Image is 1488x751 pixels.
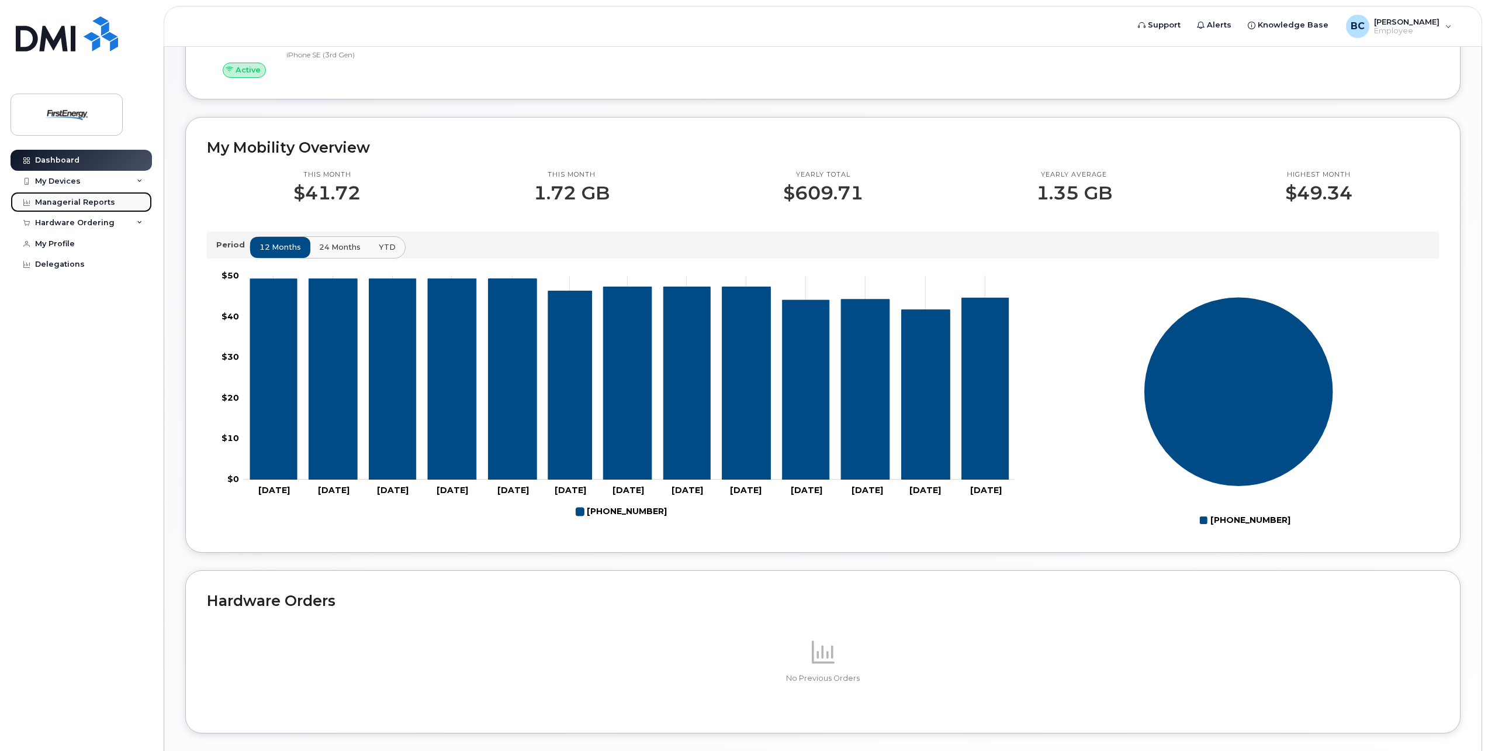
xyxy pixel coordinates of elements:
span: Alerts [1207,19,1231,31]
tspan: [DATE] [258,485,290,496]
p: $41.72 [293,182,361,204]
span: Support [1148,19,1181,31]
p: Yearly average [1036,170,1112,180]
a: Alerts [1189,13,1240,37]
p: This month [293,170,361,180]
tspan: $30 [222,352,239,363]
tspan: [DATE] [437,485,468,496]
g: Legend [1199,511,1290,530]
tspan: [DATE] [852,485,883,496]
tspan: [DATE] [318,485,349,496]
p: This month [534,170,610,180]
a: Support [1130,13,1189,37]
p: $49.34 [1285,182,1352,204]
tspan: $10 [222,433,239,444]
tspan: [DATE] [910,485,942,496]
span: YTD [379,242,396,253]
p: Yearly total [783,170,863,180]
tspan: $0 [227,474,239,485]
g: Chart [222,271,1015,522]
span: [PERSON_NAME] [1374,17,1439,26]
tspan: [DATE] [970,485,1002,496]
p: No Previous Orders [207,673,1439,684]
tspan: $20 [222,392,239,403]
a: Knowledge Base [1240,13,1337,37]
tspan: [DATE] [612,485,644,496]
p: Period [216,239,250,250]
span: Knowledge Base [1258,19,1328,31]
h2: My Mobility Overview [207,139,1439,156]
g: Legend [576,502,667,522]
div: iPhone SE (3rd Gen) [286,50,500,60]
p: $609.71 [783,182,863,204]
tspan: [DATE] [731,485,762,496]
tspan: $50 [222,271,239,281]
tspan: [DATE] [555,485,586,496]
tspan: $40 [222,311,239,322]
p: Highest month [1285,170,1352,180]
g: Series [1144,297,1334,487]
p: 1.35 GB [1036,182,1112,204]
span: Active [236,64,261,75]
div: Blythe, Christopher [1338,15,1460,38]
tspan: [DATE] [791,485,822,496]
tspan: [DATE] [377,485,409,496]
g: 330-618-4595 [250,279,1009,480]
tspan: [DATE] [497,485,529,496]
span: BC [1351,19,1365,33]
p: 1.72 GB [534,182,610,204]
h2: Hardware Orders [207,592,1439,609]
span: 24 months [319,242,361,253]
tspan: [DATE] [672,485,703,496]
g: 330-618-4595 [576,502,667,522]
span: Employee [1374,26,1439,36]
g: Chart [1144,297,1334,530]
iframe: Messenger Launcher [1437,700,1479,742]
